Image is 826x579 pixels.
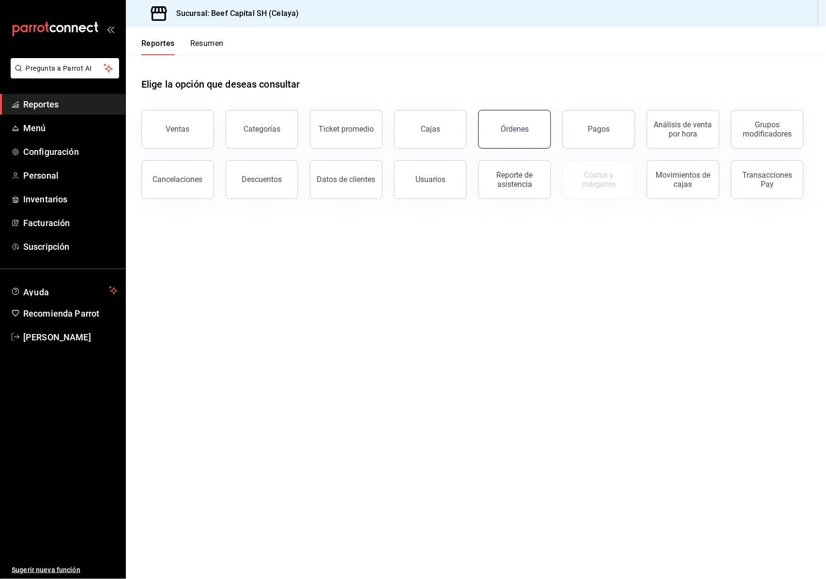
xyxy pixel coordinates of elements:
[647,110,719,149] button: Análisis de venta por hora
[731,160,804,199] button: Transacciones Pay
[153,175,203,184] div: Cancelaciones
[7,70,119,80] a: Pregunta a Parrot AI
[23,331,118,344] span: [PERSON_NAME]
[563,160,635,199] button: Contrata inventarios para ver este reporte
[23,193,118,206] span: Inventarios
[653,120,713,138] div: Análisis de venta por hora
[244,124,280,134] div: Categorías
[563,110,635,149] button: Pagos
[141,110,214,149] button: Ventas
[141,160,214,199] button: Cancelaciones
[23,216,118,229] span: Facturación
[23,240,118,253] span: Suscripción
[107,25,114,33] button: open_drawer_menu
[242,175,282,184] div: Descuentos
[190,39,224,55] button: Resumen
[478,110,551,149] button: Órdenes
[485,170,545,189] div: Reporte de asistencia
[478,160,551,199] button: Reporte de asistencia
[394,160,467,199] button: Usuarios
[501,124,529,134] div: Órdenes
[23,145,118,158] span: Configuración
[168,8,299,19] h3: Sucursal: Beef Capital SH (Celaya)
[11,58,119,78] button: Pregunta a Parrot AI
[310,160,382,199] button: Datos de clientes
[23,285,105,296] span: Ayuda
[23,169,118,182] span: Personal
[141,39,175,55] button: Reportes
[141,77,300,91] h1: Elige la opción que deseas consultar
[26,63,104,74] span: Pregunta a Parrot AI
[226,110,298,149] button: Categorías
[310,110,382,149] button: Ticket promedio
[588,124,610,134] div: Pagos
[731,110,804,149] button: Grupos modificadores
[23,98,118,111] span: Reportes
[415,175,445,184] div: Usuarios
[653,170,713,189] div: Movimientos de cajas
[421,124,440,134] div: Cajas
[12,565,118,575] span: Sugerir nueva función
[737,120,797,138] div: Grupos modificadores
[23,307,118,320] span: Recomienda Parrot
[317,175,376,184] div: Datos de clientes
[569,170,629,189] div: Costos y márgenes
[319,124,374,134] div: Ticket promedio
[647,160,719,199] button: Movimientos de cajas
[737,170,797,189] div: Transacciones Pay
[141,39,224,55] div: navigation tabs
[23,122,118,135] span: Menú
[166,124,190,134] div: Ventas
[394,110,467,149] button: Cajas
[226,160,298,199] button: Descuentos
